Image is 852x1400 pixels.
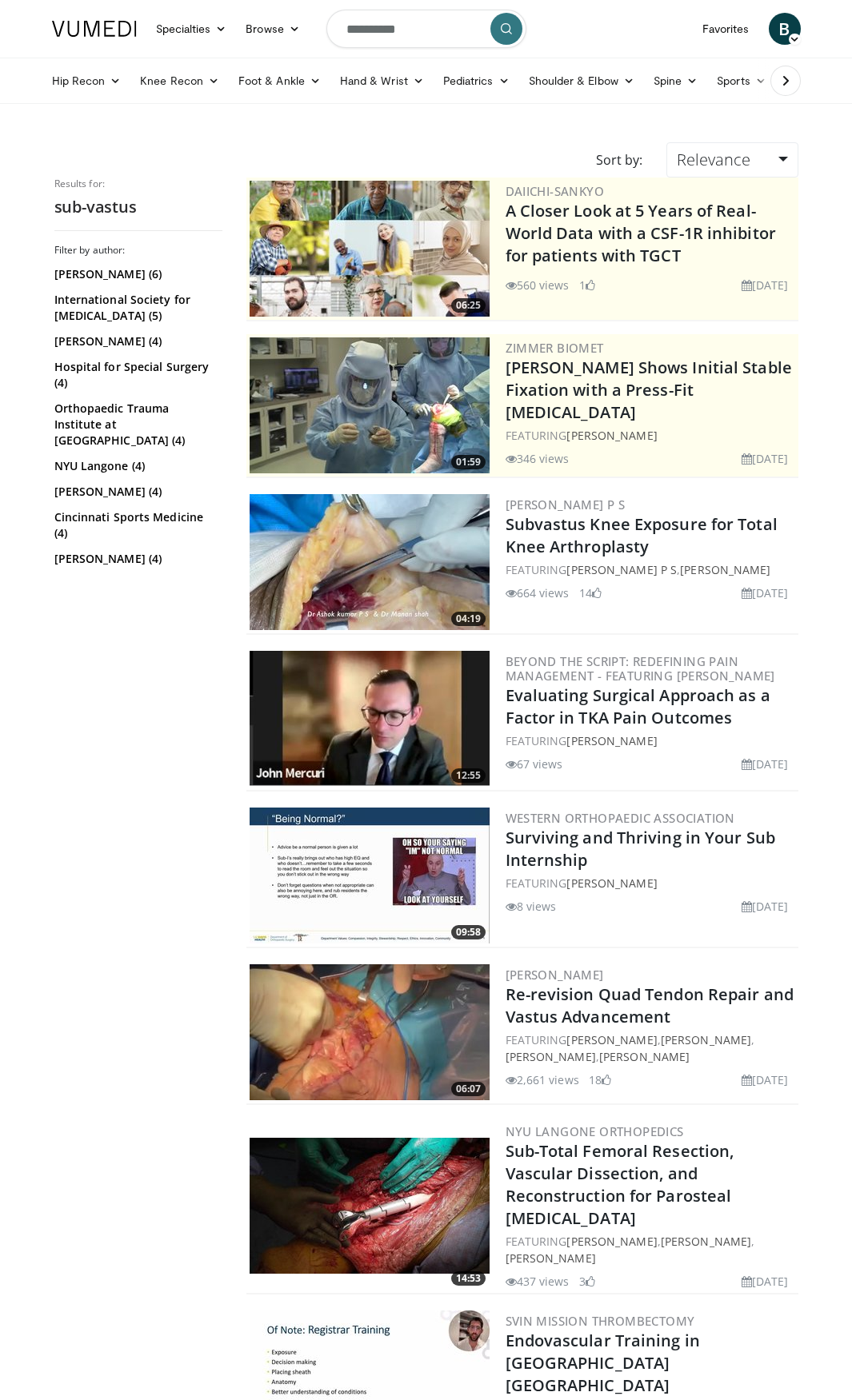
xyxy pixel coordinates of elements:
[742,450,789,467] li: [DATE]
[506,684,770,728] a: Evaluating Surgical Approach as a Factor in TKA Pain Outcomes
[506,732,795,749] div: FEATURING
[506,584,570,601] li: 664 views
[742,1071,789,1088] li: [DATE]
[579,584,602,601] li: 14
[589,1071,611,1088] li: 18
[677,149,750,170] span: Relevance
[506,1123,684,1139] a: NYU Langone Orthopedics
[250,494,490,630] img: 6c8907e6-4ed5-4234-aa06-c09d24b4499e.300x170_q85_crop-smart_upscale.jpg
[54,244,222,257] h3: Filter by author:
[506,427,795,444] div: FEATURING
[506,1250,596,1266] a: [PERSON_NAME]
[451,768,486,783] span: 12:55
[506,983,794,1027] a: Re-revision Quad Tendon Repair and Vastus Advancement
[250,1138,490,1274] a: 14:53
[566,733,657,748] a: [PERSON_NAME]
[54,458,218,474] a: NYU Langone (4)
[506,875,795,891] div: FEATURING
[742,584,789,601] li: [DATE]
[250,964,490,1100] img: 2f36ff85-1527-490f-a68e-715b859405a2.300x170_q85_crop-smart_upscale.jpg
[250,337,490,473] img: 6bc46ad6-b634-4876-a934-24d4e08d5fac.300x170_q85_crop-smart_upscale.jpg
[519,65,644,97] a: Shoulder & Elbow
[451,298,486,313] span: 06:25
[54,401,218,449] a: Orthopaedic Trauma Institute at [GEOGRAPHIC_DATA] (4)
[506,497,626,513] a: [PERSON_NAME] P S
[506,513,778,557] a: Subvastus Knee Exposure for Total Knee Arthroplasty
[250,494,490,630] a: 04:19
[599,1049,690,1064] a: [PERSON_NAME]
[54,551,218,567] a: [PERSON_NAME] (4)
[566,1234,657,1249] a: [PERSON_NAME]
[661,1234,751,1249] a: [PERSON_NAME]
[250,808,490,943] a: 09:58
[250,651,490,787] a: 12:55
[54,359,218,391] a: Hospital for Special Surgery (4)
[146,13,237,45] a: Specialties
[434,65,519,97] a: Pediatrics
[742,898,789,915] li: [DATE]
[54,197,222,217] h2: sub-vastus
[451,1271,486,1286] span: 14:53
[506,810,735,826] a: Western Orthopaedic Association
[506,1330,700,1396] a: Endovascular Training in [GEOGRAPHIC_DATA] [GEOGRAPHIC_DATA]
[451,925,486,939] span: 09:58
[506,277,570,293] li: 560 views
[566,1032,657,1047] a: [PERSON_NAME]
[506,183,605,199] a: Daiichi-Sankyo
[330,65,434,97] a: Hand & Wrist
[506,1071,579,1088] li: 2,661 views
[451,1082,486,1096] span: 06:07
[250,181,490,317] img: 93c22cae-14d1-47f0-9e4a-a244e824b022.png.300x170_q85_crop-smart_upscale.jpg
[693,13,759,45] a: Favorites
[54,177,222,190] p: Results for:
[250,181,490,317] a: 06:25
[579,277,595,293] li: 1
[250,651,490,787] img: a34ca306-ffb5-4838-bdbc-0dd1d0230af4.300x170_q85_crop-smart_upscale.jpg
[742,756,789,772] li: [DATE]
[644,65,707,97] a: Spine
[54,333,218,349] a: [PERSON_NAME] (4)
[54,509,218,541] a: Cincinnati Sports Medicine (4)
[506,1140,734,1229] a: Sub-Total Femoral Resection, Vascular Dissection, and Reconstruction for Parosteal [MEDICAL_DATA]
[506,898,557,915] li: 8 views
[566,875,657,891] a: [PERSON_NAME]
[661,1032,751,1047] a: [PERSON_NAME]
[506,357,792,423] a: [PERSON_NAME] Shows Initial Stable Fixation with a Press-Fit [MEDICAL_DATA]
[52,21,137,37] img: VuMedi Logo
[506,340,604,356] a: Zimmer Biomet
[742,277,789,293] li: [DATE]
[506,561,795,578] div: FEATURING ,
[584,142,654,177] div: Sort by:
[566,428,657,443] a: [PERSON_NAME]
[506,1313,695,1329] a: SVIN Mission Thrombectomy
[680,562,770,577] a: [PERSON_NAME]
[506,827,775,871] a: Surviving and Thriving in Your Sub Internship
[506,1049,596,1064] a: [PERSON_NAME]
[54,292,218,324] a: International Society for [MEDICAL_DATA] (5)
[250,808,490,943] img: f3da484a-32b8-4ee2-962c-b8e81baeff44.300x170_q85_crop-smart_upscale.jpg
[451,455,486,469] span: 01:59
[506,1031,795,1065] div: FEATURING , , ,
[250,337,490,473] a: 01:59
[506,967,604,983] a: [PERSON_NAME]
[579,1273,595,1290] li: 3
[506,756,563,772] li: 67 views
[326,10,526,48] input: Search topics, interventions
[506,1273,570,1290] li: 437 views
[54,266,218,282] a: [PERSON_NAME] (6)
[42,65,131,97] a: Hip Recon
[54,484,218,500] a: [PERSON_NAME] (4)
[130,65,229,97] a: Knee Recon
[566,562,677,577] a: [PERSON_NAME] P S
[506,1233,795,1266] div: FEATURING , ,
[742,1273,789,1290] li: [DATE]
[236,13,310,45] a: Browse
[769,13,801,45] a: B
[506,653,775,684] a: Beyond the Script: Redefining Pain Management - Featuring [PERSON_NAME]
[707,65,776,97] a: Sports
[451,612,486,626] span: 04:19
[666,142,798,177] a: Relevance
[250,1138,490,1274] img: aa59ee1d-8314-4bab-af72-a1aeed209acd.jpg.300x170_q85_crop-smart_upscale.jpg
[506,200,776,266] a: A Closer Look at 5 Years of Real-World Data with a CSF-1R inhibitor for patients with TGCT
